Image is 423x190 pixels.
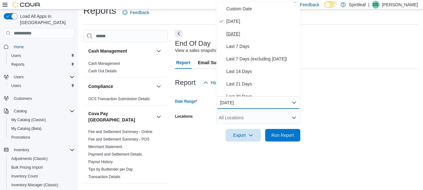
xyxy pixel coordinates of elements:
[6,133,77,142] button: Promotions
[6,181,77,189] button: Inventory Manager (Classic)
[226,55,298,63] span: Last 7 Days (excluding [DATE])
[226,43,298,50] span: Last 7 Days
[88,61,120,66] a: Cash Management
[88,83,113,90] h3: Compliance
[9,172,40,180] a: Inventory Count
[14,44,24,49] span: Home
[175,40,211,47] h3: End Of Day
[6,81,77,90] button: Users
[6,116,77,124] button: My Catalog (Classic)
[83,4,116,17] h1: Reports
[226,68,298,75] span: Last 14 Days
[349,1,366,8] p: Spiritleaf
[373,1,379,8] span: DS
[88,96,150,101] span: OCS Transaction Submission Details
[11,43,26,51] a: Home
[9,172,75,180] span: Inventory Count
[6,51,77,60] button: Users
[11,107,29,115] button: Catalog
[88,48,154,54] button: Cash Management
[11,165,43,170] span: Bulk Pricing Import
[175,47,267,54] div: View a sales snapshot for a date or date range.
[88,145,122,149] a: Merchant Statement
[88,144,122,149] span: Merchant Statement
[368,1,369,8] p: |
[18,13,75,26] span: Load All Apps in [GEOGRAPHIC_DATA]
[9,61,75,68] span: Reports
[9,52,75,59] span: Users
[226,129,261,141] button: Export
[198,56,238,69] span: Email Subscription
[1,146,77,154] button: Inventory
[9,134,33,141] a: Promotions
[9,181,61,189] a: Inventory Manager (Classic)
[88,159,113,164] span: Payout History
[88,69,117,73] a: Cash Out Details
[130,9,149,16] span: Feedback
[88,175,120,179] a: Transaction Details
[1,42,77,51] button: Home
[226,18,298,25] span: [DATE]
[11,62,24,67] span: Reports
[14,147,29,152] span: Inventory
[9,125,44,132] a: My Catalog (Beta)
[14,74,23,80] span: Users
[9,61,27,68] a: Reports
[6,163,77,172] button: Bulk Pricing Import
[88,69,117,74] span: Cash Out Details
[226,93,298,100] span: Last 30 Days
[88,167,133,172] a: Tips by Budtender per Day
[14,96,32,101] span: Customers
[9,116,49,124] a: My Catalog (Classic)
[13,2,41,8] img: Cova
[9,125,75,132] span: My Catalog (Beta)
[11,174,38,179] span: Inventory Count
[6,172,77,181] button: Inventory Count
[155,83,162,90] button: Compliance
[88,152,142,157] a: Payment and Settlement Details
[324,1,338,8] input: Dark Mode
[216,96,300,109] button: [DATE]
[6,60,77,69] button: Reports
[11,117,46,122] span: My Catalog (Classic)
[88,83,154,90] button: Compliance
[11,182,58,187] span: Inventory Manager (Classic)
[83,60,168,77] div: Cash Management
[88,130,152,134] a: Fee and Settlement Summary - Online
[211,80,244,86] span: Hide Parameters
[271,132,294,138] span: Run Report
[88,97,150,101] a: OCS Transaction Submission Details
[11,73,75,81] span: Users
[11,53,21,58] span: Users
[88,160,113,164] a: Payout History
[230,129,257,141] span: Export
[11,95,34,102] a: Customers
[9,82,75,90] span: Users
[11,83,21,88] span: Users
[291,115,297,120] button: Open list of options
[1,94,77,103] button: Customers
[88,174,120,179] span: Transaction Details
[14,109,27,114] span: Catalog
[11,156,48,161] span: Adjustments (Classic)
[11,146,75,154] span: Inventory
[11,107,75,115] span: Catalog
[265,129,300,141] button: Run Report
[11,146,32,154] button: Inventory
[1,73,77,81] button: Users
[88,110,154,123] h3: Cova Pay [GEOGRAPHIC_DATA]
[175,99,197,104] label: Date Range
[88,48,127,54] h3: Cash Management
[175,79,196,86] h3: Report
[226,30,298,38] span: [DATE]
[11,95,75,102] span: Customers
[155,113,162,121] button: Cova Pay [GEOGRAPHIC_DATA]
[88,137,149,141] a: Fee and Settlement Summary - POS
[9,155,75,162] span: Adjustments (Classic)
[9,82,23,90] a: Users
[175,30,183,37] button: Next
